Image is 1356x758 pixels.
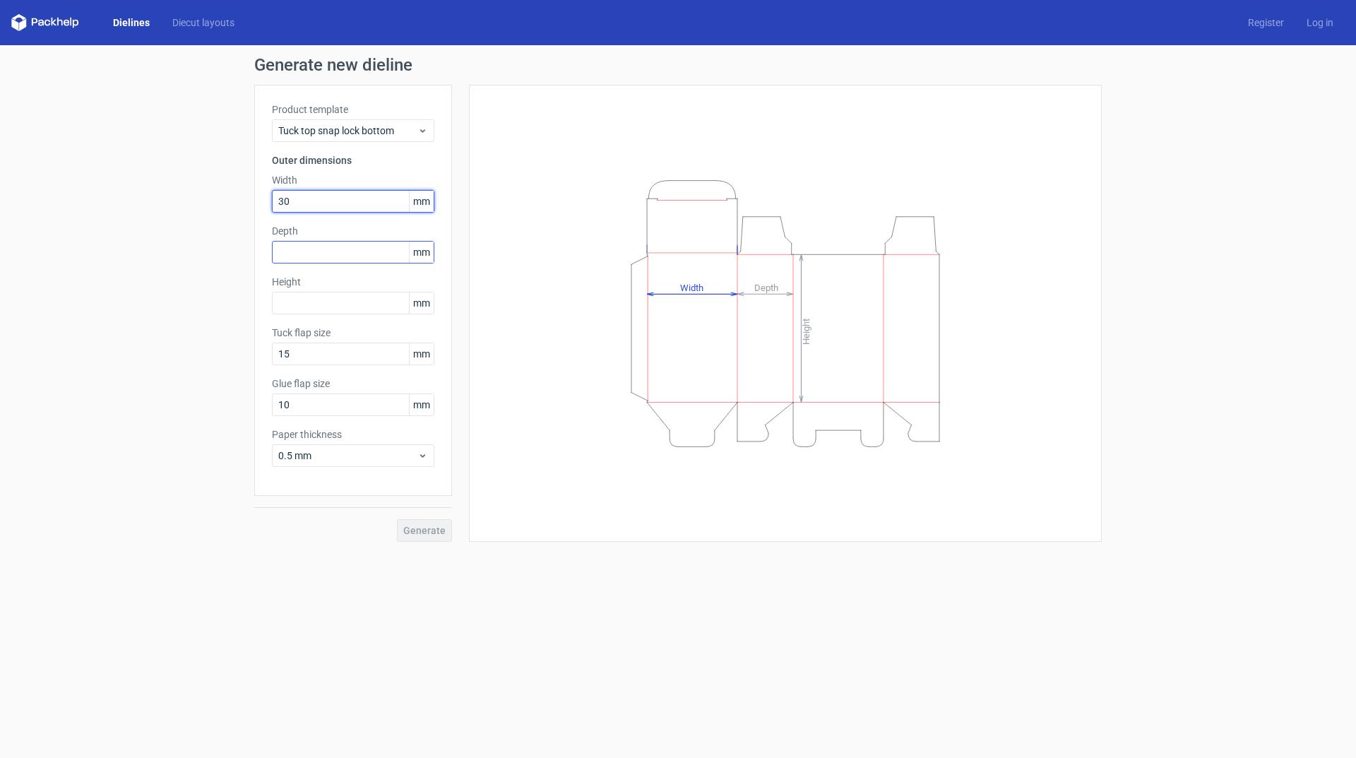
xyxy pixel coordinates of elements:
[102,16,161,30] a: Dielines
[409,292,434,314] span: mm
[272,173,434,187] label: Width
[409,191,434,212] span: mm
[272,377,434,391] label: Glue flap size
[272,427,434,442] label: Paper thickness
[272,326,434,340] label: Tuck flap size
[278,124,417,138] span: Tuck top snap lock bottom
[754,282,778,292] tspan: Depth
[272,224,434,238] label: Depth
[1237,16,1295,30] a: Register
[409,343,434,365] span: mm
[272,102,434,117] label: Product template
[272,153,434,167] h3: Outer dimensions
[409,394,434,415] span: mm
[680,282,703,292] tspan: Width
[1295,16,1345,30] a: Log in
[801,318,811,344] tspan: Height
[409,242,434,263] span: mm
[278,449,417,463] span: 0.5 mm
[254,57,1102,73] h1: Generate new dieline
[161,16,246,30] a: Diecut layouts
[272,275,434,289] label: Height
